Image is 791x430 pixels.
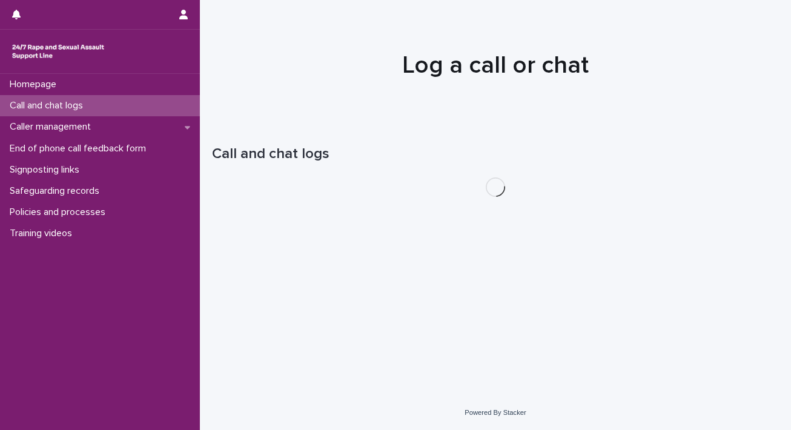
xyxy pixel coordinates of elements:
p: End of phone call feedback form [5,143,156,154]
p: Signposting links [5,164,89,176]
p: Caller management [5,121,101,133]
p: Call and chat logs [5,100,93,111]
p: Policies and processes [5,207,115,218]
h1: Log a call or chat [212,51,779,80]
p: Safeguarding records [5,185,109,197]
h1: Call and chat logs [212,145,779,163]
p: Training videos [5,228,82,239]
a: Powered By Stacker [465,409,526,416]
img: rhQMoQhaT3yELyF149Cw [10,39,107,64]
p: Homepage [5,79,66,90]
